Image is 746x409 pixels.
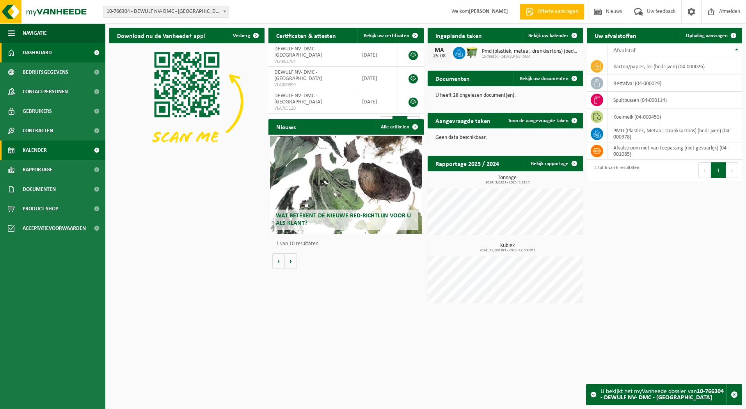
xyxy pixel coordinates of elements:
h2: Uw afvalstoffen [587,28,644,43]
h3: Tonnage [432,175,583,185]
span: VLA000999 [274,82,350,88]
span: Contactpersonen [23,82,68,101]
span: Afvalstof [613,48,636,54]
span: VLA901704 [274,59,350,65]
span: 2024: 71,500 m3 - 2025: 47,300 m3 [432,249,583,253]
a: Ophaling aanvragen [680,28,741,43]
div: MA [432,47,447,53]
h2: Certificaten & attesten [268,28,344,43]
p: Geen data beschikbaar. [435,135,575,140]
h3: Kubiek [432,243,583,253]
span: Rapportage [23,160,53,180]
span: 2024: 3,632 t - 2025: 3,815 t [432,181,583,185]
td: [DATE] [356,90,398,114]
td: koelmelk (04-000450) [607,108,742,125]
button: Volgende [285,253,297,269]
img: WB-1100-HPE-GN-50 [465,46,479,59]
td: [DATE] [356,43,398,67]
td: karton/papier, los (bedrijven) (04-000026) [607,58,742,75]
p: 1 van 10 resultaten [276,241,420,247]
a: Offerte aanvragen [520,4,584,20]
span: 10-766304 - DEWULF NV- DMC [482,55,579,59]
span: Bedrijfsgegevens [23,62,68,82]
span: DEWULF NV- DMC - [GEOGRAPHIC_DATA] [274,46,322,58]
div: U bekijkt het myVanheede dossier van [600,384,726,405]
button: 1 [711,162,726,178]
button: Next [726,162,738,178]
span: DEWULF NV- DMC - [GEOGRAPHIC_DATA] [274,93,322,105]
a: Alle artikelen [375,119,423,135]
div: 25-08 [432,53,447,59]
span: Wat betekent de nieuwe RED-richtlijn voor u als klant? [276,213,411,226]
button: Vorige [272,253,285,269]
td: [DATE] [356,67,398,90]
span: Ophaling aanvragen [686,33,728,38]
td: restafval (04-000029) [607,75,742,92]
span: Dashboard [23,43,52,62]
span: Kalender [23,140,47,160]
img: Download de VHEPlus App [109,43,265,160]
span: 10-766304 - DEWULF NV- DMC - RUMBEKE [103,6,229,18]
span: Bekijk uw documenten [520,76,568,81]
td: afvalstroom niet van toepassing (niet gevaarlijk) (04-001085) [607,142,742,160]
td: PMD (Plastiek, Metaal, Drankkartons) (bedrijven) (04-000978) [607,125,742,142]
a: Wat betekent de nieuwe RED-richtlijn voor u als klant? [270,136,422,234]
span: 10-766304 - DEWULF NV- DMC - RUMBEKE [103,6,229,17]
a: Bekijk uw kalender [522,28,582,43]
a: Bekijk uw certificaten [357,28,423,43]
span: Bekijk uw kalender [528,33,568,38]
a: Bekijk rapportage [525,156,582,171]
h2: Documenten [428,71,478,86]
span: Navigatie [23,23,47,43]
div: 1 tot 6 van 6 resultaten [591,162,639,179]
h2: Ingeplande taken [428,28,490,43]
strong: [PERSON_NAME] [469,9,508,14]
span: Offerte aanvragen [536,8,580,16]
span: Product Shop [23,199,58,219]
span: Toon de aangevraagde taken [508,118,568,123]
h2: Nieuws [268,119,304,134]
span: Pmd (plastiek, metaal, drankkartons) (bedrijven) [482,48,579,55]
span: Documenten [23,180,56,199]
h2: Download nu de Vanheede+ app! [109,28,213,43]
h2: Aangevraagde taken [428,113,498,128]
h2: Rapportage 2025 / 2024 [428,156,507,171]
td: spuitbussen (04-000114) [607,92,742,108]
span: Acceptatievoorwaarden [23,219,86,238]
span: Gebruikers [23,101,52,121]
span: DEWULF NV- DMC - [GEOGRAPHIC_DATA] [274,69,322,82]
strong: 10-766304 - DEWULF NV- DMC - [GEOGRAPHIC_DATA] [600,388,724,401]
button: Previous [698,162,711,178]
a: Toon de aangevraagde taken [502,113,582,128]
span: Verberg [233,33,250,38]
a: Bekijk uw documenten [513,71,582,86]
p: U heeft 28 ongelezen document(en). [435,93,575,98]
span: VLA705120 [274,105,350,112]
span: Contracten [23,121,53,140]
span: Bekijk uw certificaten [364,33,409,38]
button: Verberg [227,28,264,43]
